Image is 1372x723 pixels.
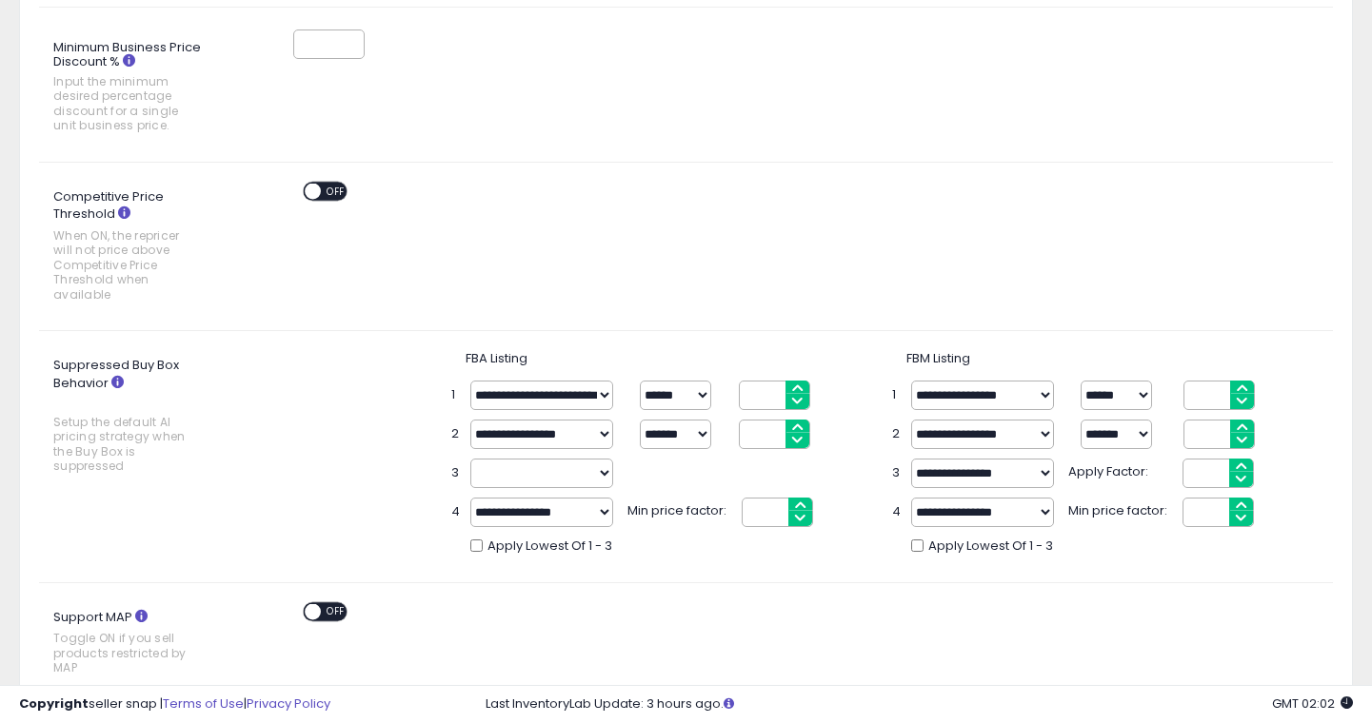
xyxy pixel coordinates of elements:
[39,350,231,483] label: Suppressed Buy Box Behavior
[451,503,461,521] span: 4
[39,602,231,685] label: Support MAP
[892,425,902,443] span: 2
[247,694,330,713] a: Privacy Policy
[466,349,527,367] span: FBA Listing
[321,183,351,199] span: OFF
[163,694,244,713] a: Terms of Use
[451,464,461,482] span: 3
[724,697,734,710] i: Click here to read more about un-synced listings.
[892,464,902,482] span: 3
[1068,498,1173,520] span: Min price factor:
[19,694,89,713] strong: Copyright
[53,631,192,674] span: Toggle ON if you sell products restricted by MAP
[487,537,612,556] span: Apply Lowest Of 1 - 3
[892,386,902,404] span: 1
[892,503,902,521] span: 4
[627,498,732,520] span: Min price factor:
[928,537,1053,556] span: Apply Lowest Of 1 - 3
[39,33,231,143] label: Minimum Business Price Discount %
[19,695,330,713] div: seller snap | |
[321,603,351,619] span: OFF
[1272,694,1353,713] span: 2025-09-7 02:02 GMT
[451,386,461,404] span: 1
[53,228,192,302] span: When ON, the repricer will not price above Competitive Price Threshold when available
[53,74,192,133] span: Input the minimum desired percentage discount for a single unit business price.
[39,182,231,311] label: Competitive Price Threshold
[906,349,970,367] span: FBM Listing
[451,425,461,443] span: 2
[1068,459,1173,481] span: Apply Factor:
[486,695,1353,713] div: Last InventoryLab Update: 3 hours ago.
[53,415,192,474] span: Setup the default AI pricing strategy when the Buy Box is suppressed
